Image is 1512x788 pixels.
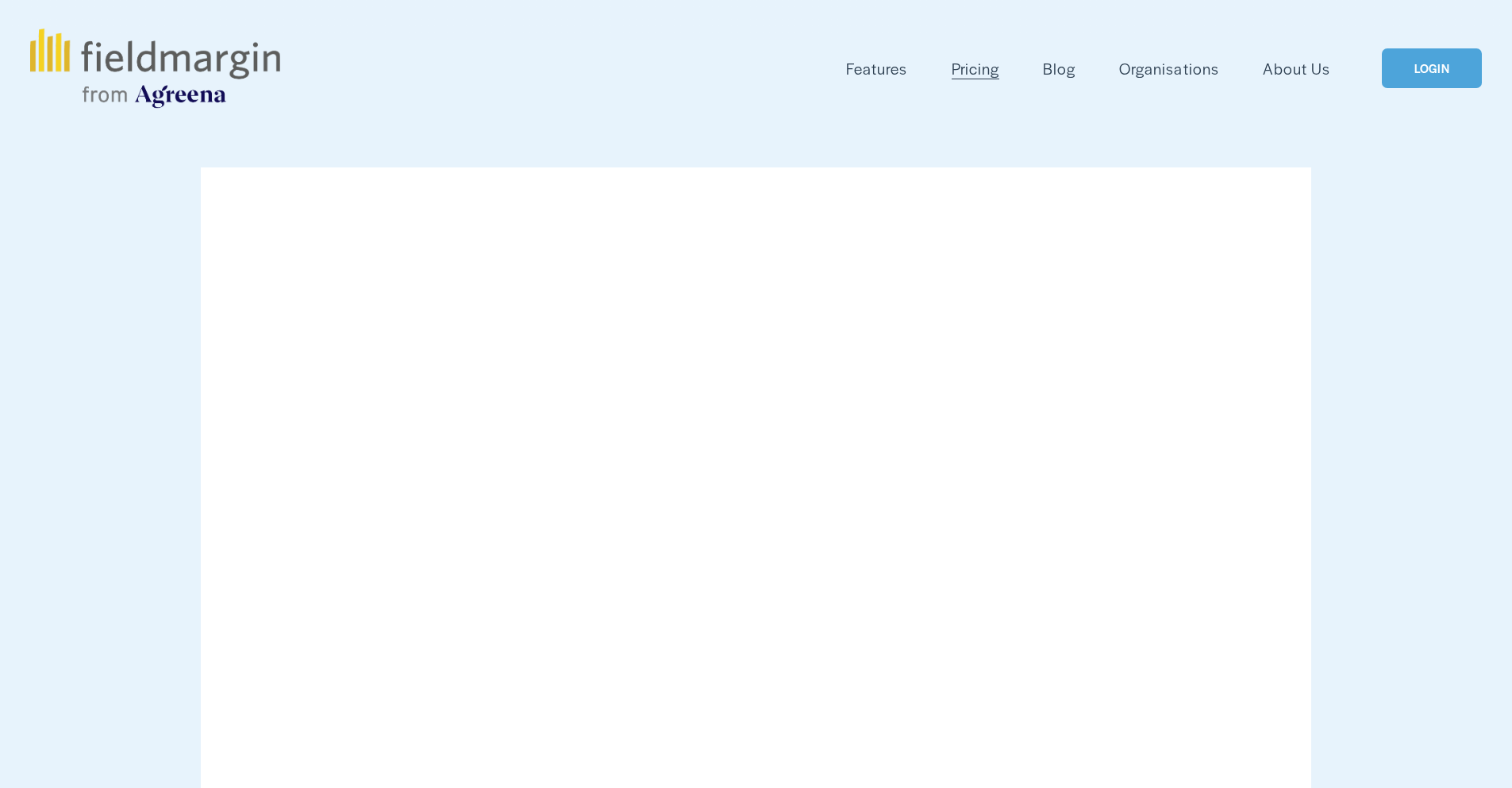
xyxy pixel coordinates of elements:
[1382,48,1482,89] a: LOGIN
[1043,56,1075,82] a: Blog
[1263,56,1330,82] a: About Us
[30,29,279,108] img: fieldmargin.com
[846,57,907,80] span: Features
[846,56,907,82] a: folder dropdown
[1119,56,1218,82] a: Organisations
[952,56,999,82] a: Pricing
